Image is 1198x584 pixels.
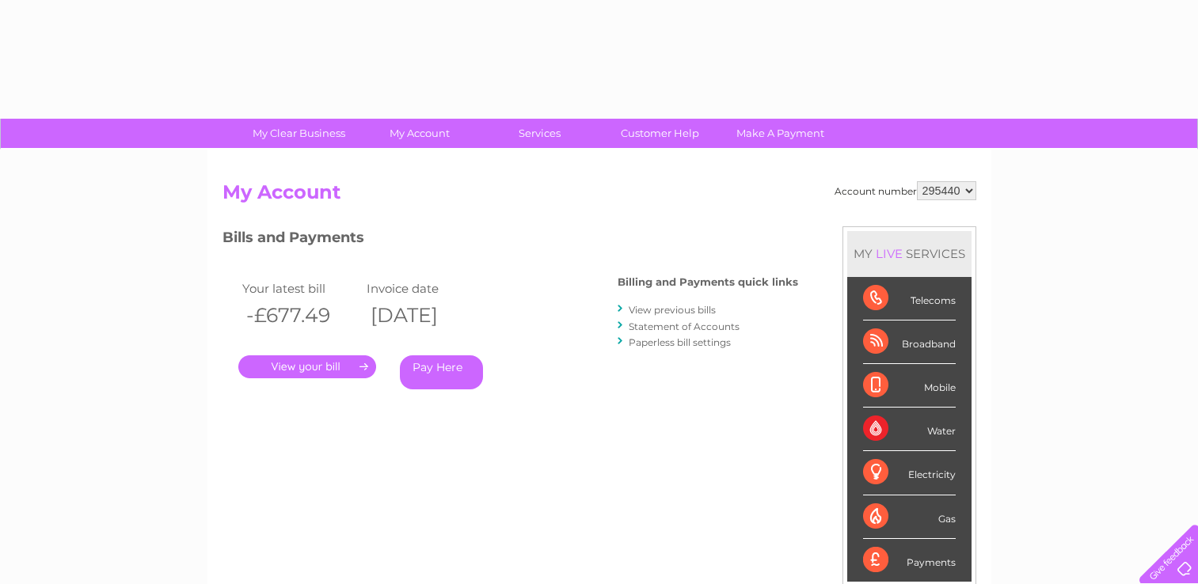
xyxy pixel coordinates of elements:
[222,226,798,254] h3: Bills and Payments
[222,181,976,211] h2: My Account
[474,119,605,148] a: Services
[863,495,956,539] div: Gas
[863,451,956,495] div: Electricity
[847,231,972,276] div: MY SERVICES
[354,119,485,148] a: My Account
[863,364,956,408] div: Mobile
[863,408,956,451] div: Water
[835,181,976,200] div: Account number
[629,336,731,348] a: Paperless bill settings
[629,304,716,316] a: View previous bills
[363,299,488,332] th: [DATE]
[873,246,906,261] div: LIVE
[363,278,488,299] td: Invoice date
[595,119,725,148] a: Customer Help
[715,119,846,148] a: Make A Payment
[618,276,798,288] h4: Billing and Payments quick links
[629,320,740,332] a: Statement of Accounts
[234,119,364,148] a: My Clear Business
[238,278,363,299] td: Your latest bill
[863,320,956,364] div: Broadband
[238,355,376,378] a: .
[238,299,363,332] th: -£677.49
[400,355,483,389] a: Pay Here
[863,539,956,582] div: Payments
[863,277,956,320] div: Telecoms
